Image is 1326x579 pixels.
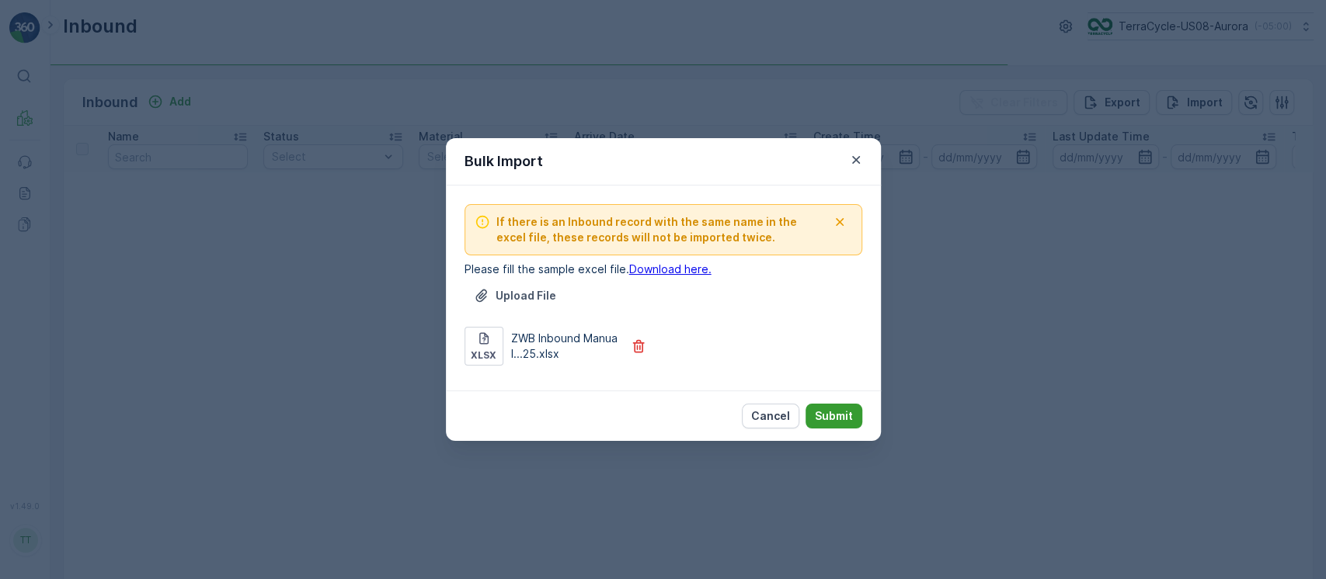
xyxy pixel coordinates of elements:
[496,214,827,245] span: If there is an Inbound record with the same name in the excel file, these records will not be imp...
[815,408,853,424] p: Submit
[806,404,862,428] button: Submit
[629,262,712,276] a: Download here.
[471,349,496,362] p: xlsx
[742,404,799,428] button: Cancel
[496,288,556,303] p: Upload File
[465,151,543,172] p: Bulk Import
[465,283,566,308] button: Upload File
[465,262,862,277] p: Please fill the sample excel file.
[751,408,790,424] p: Cancel
[511,331,621,362] p: ZWB Inbound Manual...25.xlsx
